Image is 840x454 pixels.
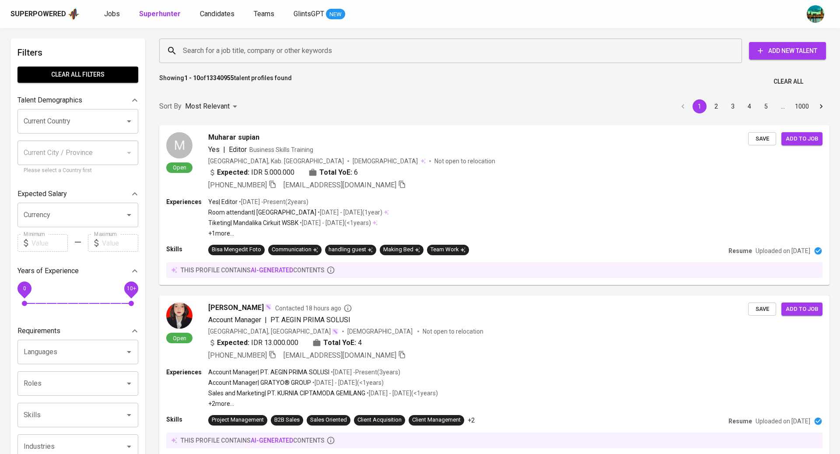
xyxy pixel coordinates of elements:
div: Years of Experience [17,262,138,280]
button: Go to page 5 [759,99,773,113]
span: Teams [254,10,274,18]
button: Open [123,409,135,421]
nav: pagination navigation [675,99,829,113]
div: Client Management [412,416,461,424]
p: Not open to relocation [434,157,495,165]
p: Most Relevant [185,101,230,112]
button: Go to page 4 [742,99,756,113]
div: IDR 13.000.000 [208,338,298,348]
a: Superhunter [139,9,182,20]
img: fa6ef34aa3a9d40d2123a43f02ac7deb.jpg [166,303,192,329]
span: Add New Talent [756,46,819,56]
p: • [DATE] - [DATE] ( 1 year ) [316,208,382,217]
input: Value [102,234,138,252]
p: Showing of talent profiles found [159,74,292,90]
p: Uploaded on [DATE] [756,246,810,255]
b: 13340955 [206,74,234,81]
span: [PHONE_NUMBER] [208,181,267,189]
div: Project Management [212,416,264,424]
p: • [DATE] - Present ( 2 years ) [238,197,308,206]
span: NEW [326,10,345,19]
span: Open [169,164,190,171]
p: Uploaded on [DATE] [756,417,810,426]
a: GlintsGPT NEW [294,9,345,20]
span: AI-generated [251,437,293,444]
p: Talent Demographics [17,95,82,106]
span: Add to job [786,134,818,144]
span: [EMAIL_ADDRESS][DOMAIN_NAME] [283,181,396,189]
a: MOpenMuharar supianYes|EditorBusiness Skills Training[GEOGRAPHIC_DATA], Kab. [GEOGRAPHIC_DATA][DE... [159,125,829,285]
img: app logo [68,7,80,21]
img: a5d44b89-0c59-4c54-99d0-a63b29d42bd3.jpg [807,5,824,23]
div: Expected Salary [17,185,138,203]
div: Requirements [17,322,138,340]
button: page 1 [693,99,707,113]
button: Open [123,377,135,390]
div: B2B Sales [274,416,300,424]
span: Business Skills Training [249,146,313,153]
div: IDR 5.000.000 [208,167,294,178]
h6: Filters [17,46,138,60]
b: Total YoE: [319,167,352,178]
p: Skills [166,415,208,424]
div: Bisa Mengedit Foto [212,246,261,254]
b: Superhunter [139,10,181,18]
span: Clear All filters [24,69,131,80]
a: Jobs [104,9,122,20]
b: Expected: [217,167,249,178]
button: Open [123,346,135,358]
span: Editor [229,145,247,154]
button: Add New Talent [749,42,826,60]
span: 10+ [126,285,136,292]
button: Open [123,115,135,127]
p: Please select a Country first [24,166,132,175]
div: Making Bed [383,246,420,254]
p: Account Manager | GRATYO® GROUP [208,378,311,387]
p: Yes | Editor [208,197,238,206]
a: Superpoweredapp logo [10,7,80,21]
span: Jobs [104,10,120,18]
p: • [DATE] - [DATE] ( <1 years ) [298,218,371,227]
button: Go to page 2 [709,99,723,113]
p: Experiences [166,368,208,377]
div: [GEOGRAPHIC_DATA], [GEOGRAPHIC_DATA] [208,327,339,336]
p: • [DATE] - [DATE] ( <1 years ) [365,389,438,398]
span: Candidates [200,10,234,18]
p: Resume [728,246,752,255]
span: Save [752,134,772,144]
div: Most Relevant [185,99,240,115]
span: Clear All [773,76,803,87]
img: magic_wand.svg [265,303,272,310]
button: Go to next page [814,99,828,113]
b: Total YoE: [323,338,356,348]
p: Not open to relocation [423,327,483,336]
span: PT. AEGIN PRIMA SOLUSI [270,316,350,324]
div: [GEOGRAPHIC_DATA], Kab. [GEOGRAPHIC_DATA] [208,157,344,165]
b: Expected: [217,338,249,348]
p: Skills [166,245,208,253]
span: [PHONE_NUMBER] [208,351,267,359]
a: Candidates [200,9,236,20]
span: Account Manager [208,316,261,324]
img: magic_wand.svg [332,328,339,335]
div: … [776,102,790,111]
span: [PERSON_NAME] [208,303,264,313]
p: Room attendant | [GEOGRAPHIC_DATA] [208,208,316,217]
span: Contacted 18 hours ago [275,304,352,313]
span: [DEMOGRAPHIC_DATA] [347,327,414,336]
span: 4 [358,338,362,348]
button: Add to job [781,132,822,146]
div: Communication [272,246,318,254]
b: 1 - 10 [184,74,200,81]
span: | [223,144,225,155]
p: +2 more ... [208,399,438,408]
p: Requirements [17,326,60,336]
span: [EMAIL_ADDRESS][DOMAIN_NAME] [283,351,396,359]
p: • [DATE] - Present ( 3 years ) [329,368,400,377]
span: Add to job [786,304,818,314]
span: 0 [23,285,26,292]
a: Teams [254,9,276,20]
div: Superpowered [10,9,66,19]
button: Add to job [781,303,822,316]
p: Tiketing | Mandalika Cirkuit WSBK [208,218,298,227]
